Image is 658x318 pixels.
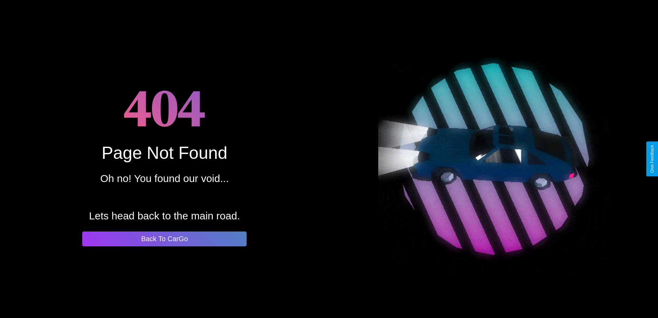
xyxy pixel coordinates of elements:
img: spinning car [378,44,609,274]
button: Back To CarGo [82,231,247,246]
p: Oh no! You found our void... Lets head back to the main road. [89,169,240,225]
div: Give Feedback [650,145,655,173]
h1: 404 [124,72,206,143]
div: Page Not Found [102,143,227,163]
